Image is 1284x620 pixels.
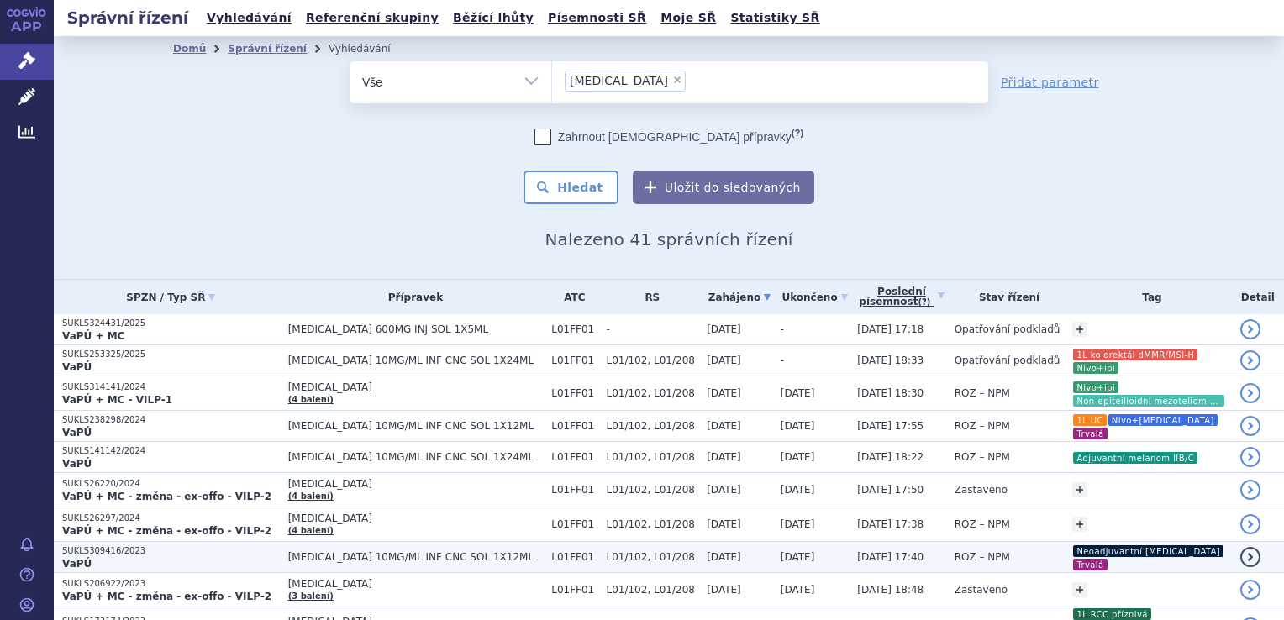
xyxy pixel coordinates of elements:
span: ROZ – NPM [955,387,1010,399]
strong: VaPÚ [62,361,92,373]
a: (3 balení) [288,591,334,601]
a: + [1072,322,1087,337]
a: detail [1240,350,1260,370]
span: [DATE] [707,551,741,563]
span: L01FF01 [551,355,597,366]
span: - [606,323,698,335]
span: [DATE] [781,584,815,596]
strong: VaPÚ + MC - změna - ex-offo - VILP-2 [62,491,271,502]
span: L01/102, L01/208 [606,451,698,463]
a: Poslednípísemnost(?) [857,280,945,314]
span: × [672,75,682,85]
span: Nalezeno 41 správních řízení [545,229,792,250]
a: detail [1240,319,1260,339]
i: Nivo+[MEDICAL_DATA] [1108,414,1218,426]
input: [MEDICAL_DATA] [691,70,700,91]
i: Trvalá [1073,559,1107,570]
i: 1L kolorektál dMMR/MSI-H [1073,349,1197,360]
a: Ukončeno [781,286,849,309]
p: SUKLS314141/2024 [62,381,280,393]
span: [MEDICAL_DATA] 10MG/ML INF CNC SOL 1X24ML [288,451,544,463]
a: (4 balení) [288,491,334,501]
span: [DATE] [707,451,741,463]
span: L01FF01 [551,484,597,496]
a: Zahájeno [707,286,772,309]
span: L01FF01 [551,551,597,563]
i: Neoadjuvantní [MEDICAL_DATA] [1073,545,1223,557]
a: detail [1240,447,1260,467]
abbr: (?) [792,128,803,139]
span: L01FF01 [551,420,597,432]
span: [MEDICAL_DATA] [288,512,544,524]
button: Hledat [524,171,618,204]
span: [DATE] 17:50 [857,484,924,496]
span: L01FF01 [551,323,597,335]
span: ROZ – NPM [955,420,1010,432]
strong: VaPÚ + MC - změna - ex-offo - VILP-2 [62,591,271,602]
span: [DATE] 18:22 [857,451,924,463]
a: detail [1240,514,1260,534]
p: SUKLS26297/2024 [62,512,280,524]
span: ROZ – NPM [955,551,1010,563]
span: L01/102, L01/208 [606,387,698,399]
a: detail [1240,480,1260,500]
span: Opatřování podkladů [955,323,1060,335]
span: L01FF01 [551,584,597,596]
a: (4 balení) [288,395,334,404]
strong: VaPÚ [62,427,92,439]
span: [MEDICAL_DATA] [570,75,668,87]
h2: Správní řízení [54,6,202,29]
strong: VaPÚ + MC - změna - ex-offo - VILP-2 [62,525,271,537]
i: Trvalá [1073,428,1107,439]
p: SUKLS26220/2024 [62,478,280,490]
a: SPZN / Typ SŘ [62,286,280,309]
span: [DATE] [781,420,815,432]
span: [MEDICAL_DATA] [288,381,544,393]
span: L01/102, L01/208 [606,420,698,432]
abbr: (?) [918,297,930,307]
p: SUKLS309416/2023 [62,545,280,557]
span: [DATE] 17:38 [857,518,924,530]
a: Statistiky SŘ [725,7,824,29]
a: (4 balení) [288,526,334,535]
span: [MEDICAL_DATA] 600MG INJ SOL 1X5ML [288,323,544,335]
span: [MEDICAL_DATA] 10MG/ML INF CNC SOL 1X12ML [288,420,544,432]
a: Písemnosti SŘ [543,7,651,29]
a: Referenční skupiny [301,7,444,29]
span: Zastaveno [955,584,1008,596]
p: SUKLS253325/2025 [62,349,280,360]
span: Opatřování podkladů [955,355,1060,366]
span: [DATE] [781,387,815,399]
span: [DATE] [707,355,741,366]
a: + [1072,582,1087,597]
a: Domů [173,43,206,55]
span: Zastaveno [955,484,1008,496]
span: [DATE] [781,484,815,496]
i: Adjuvantní melanom IIB/C [1073,452,1197,464]
span: - [781,355,784,366]
th: Detail [1232,280,1284,314]
i: Nivo+ipi [1073,381,1118,393]
a: + [1072,482,1087,497]
span: [DATE] [707,584,741,596]
span: [DATE] 18:48 [857,584,924,596]
label: Zahrnout [DEMOGRAPHIC_DATA] přípravky [534,129,803,145]
strong: VaPÚ + MC [62,330,124,342]
span: [DATE] [707,484,741,496]
p: SUKLS141142/2024 [62,445,280,457]
span: - [781,323,784,335]
span: L01/102, L01/208 [606,551,698,563]
a: detail [1240,547,1260,567]
i: 1L RCC příznivá [1073,608,1150,620]
strong: VaPÚ + MC - VILP-1 [62,394,172,406]
span: [DATE] [781,518,815,530]
span: L01FF01 [551,518,597,530]
button: Uložit do sledovaných [633,171,814,204]
a: detail [1240,416,1260,436]
th: ATC [543,280,597,314]
a: Správní řízení [228,43,307,55]
span: [MEDICAL_DATA] [288,478,544,490]
span: [MEDICAL_DATA] [288,578,544,590]
i: 1L UC [1073,414,1106,426]
a: + [1072,517,1087,532]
